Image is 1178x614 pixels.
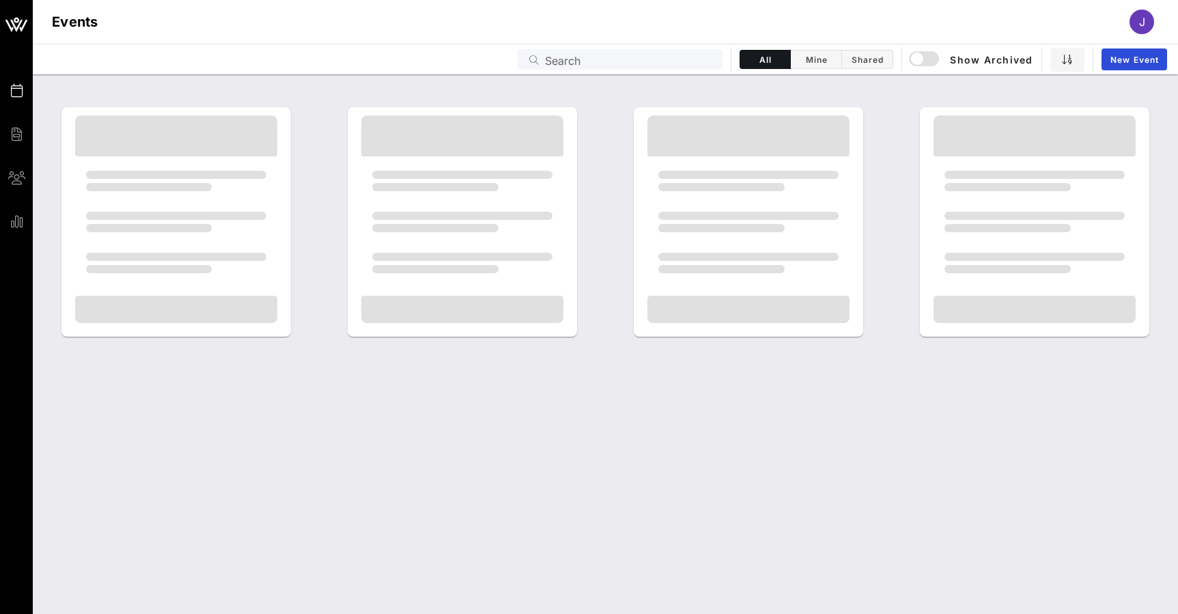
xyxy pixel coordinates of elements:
[1130,10,1154,34] div: J
[748,55,782,65] span: All
[911,51,1033,68] span: Show Archived
[842,50,893,69] button: Shared
[52,11,98,33] h1: Events
[1110,55,1159,65] span: New Event
[1139,15,1145,29] span: J
[740,50,791,69] button: All
[850,55,884,65] span: Shared
[799,55,833,65] span: Mine
[791,50,842,69] button: Mine
[1102,48,1167,70] a: New Event
[910,47,1033,72] button: Show Archived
